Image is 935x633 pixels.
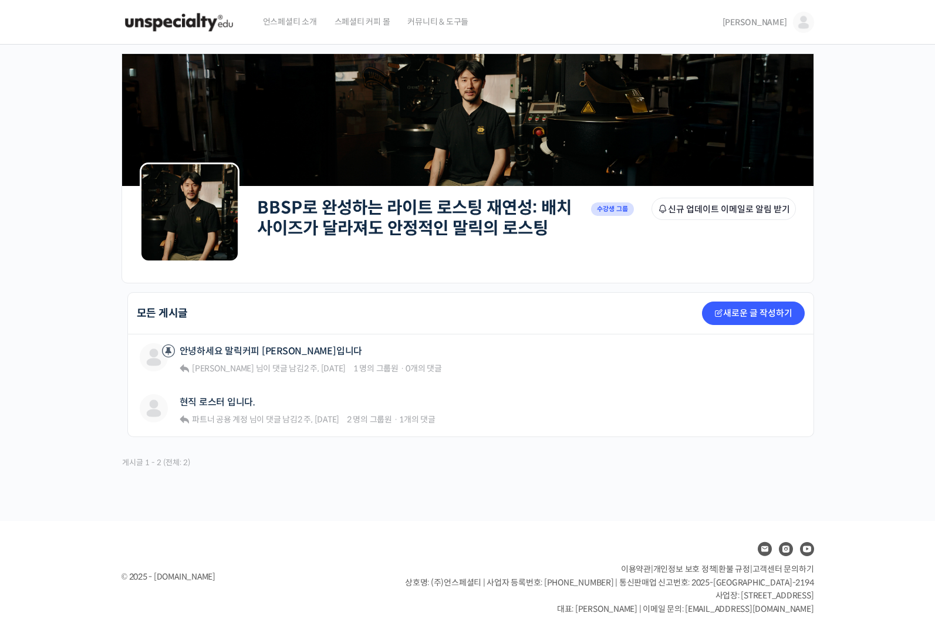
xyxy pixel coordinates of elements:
[702,302,805,325] a: 새로운 글 작성하기
[257,197,572,239] a: BBSP로 완성하는 라이트 로스팅 재연성: 배치 사이즈가 달라져도 안정적인 말릭의 로스팅
[190,414,339,425] span: 님이 댓글 남김
[347,414,392,425] span: 2 명의 그룹원
[140,163,239,262] img: Group logo of BBSP로 완성하는 라이트 로스팅 재연성: 배치 사이즈가 달라져도 안정적인 말릭의 로스팅
[304,363,346,374] a: 2 주, [DATE]
[718,564,750,574] a: 환불 규정
[137,308,188,319] h2: 모든 게시글
[591,202,634,216] span: 수강생 그룹
[180,397,255,408] a: 현직 로스터 입니다.
[353,363,399,374] span: 1 명의 그룹원
[653,564,717,574] a: 개인정보 보호 정책
[121,569,376,585] div: © 2025 - [DOMAIN_NAME]
[190,363,346,374] span: 님이 댓글 남김
[405,563,814,615] p: | | | 상호명: (주)언스페셜티 | 사업자 등록번호: [PHONE_NUMBER] | 통신판매업 신고번호: 2025-[GEOGRAPHIC_DATA]-2194 사업장: [ST...
[652,198,796,220] button: 신규 업데이트 이메일로 알림 받기
[400,363,404,374] span: ·
[190,414,248,425] a: 파트너 공용 계정
[180,346,363,357] a: 안녕하세요 말릭커피 [PERSON_NAME]입니다
[121,454,191,471] div: 게시글 1 - 2 (전체: 2)
[752,564,814,574] span: 고객센터 문의하기
[298,414,339,425] a: 2 주, [DATE]
[723,17,787,28] span: [PERSON_NAME]
[192,414,248,425] span: 파트너 공용 계정
[399,414,436,425] span: 1개의 댓글
[394,414,398,425] span: ·
[192,363,254,374] span: [PERSON_NAME]
[190,363,254,374] a: [PERSON_NAME]
[621,564,651,574] a: 이용약관
[406,363,442,374] span: 0개의 댓글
